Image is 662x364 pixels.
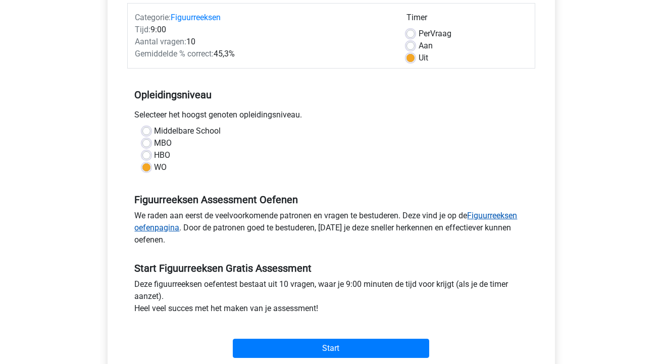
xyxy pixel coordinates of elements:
[128,36,399,48] div: 10
[155,137,172,149] label: MBO
[127,109,535,125] div: Selecteer het hoogst genoten opleidingsniveau.
[135,85,528,105] h5: Opleidingsniveau
[419,40,433,52] label: Aan
[419,29,430,38] span: Per
[155,125,221,137] label: Middelbare School
[135,13,171,22] span: Categorie:
[155,149,171,161] label: HBO
[127,210,535,250] div: We raden aan eerst de veelvoorkomende patronen en vragen te bestuderen. Deze vind je op de . Door...
[406,12,527,28] div: Timer
[419,52,428,64] label: Uit
[128,24,399,36] div: 9:00
[135,262,528,274] h5: Start Figuurreeksen Gratis Assessment
[419,28,451,40] label: Vraag
[128,48,399,60] div: 45,3%
[135,49,214,58] span: Gemiddelde % correct:
[135,194,528,206] h5: Figuurreeksen Assessment Oefenen
[171,13,221,22] a: Figuurreeksen
[135,25,151,34] span: Tijd:
[155,161,167,173] label: WO
[135,37,187,46] span: Aantal vragen:
[233,339,429,358] input: Start
[127,278,535,319] div: Deze figuurreeksen oefentest bestaat uit 10 vragen, waar je 9:00 minuten de tijd voor krijgt (als...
